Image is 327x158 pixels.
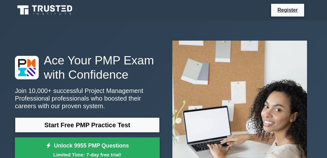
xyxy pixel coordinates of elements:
p: Join 10,000+ successful Project Management Professional professionals who boosted their careers w... [15,87,160,110]
h1: Ace Your PMP Exam with Confidence [15,53,160,82]
a: Start Free PMP Practice Test [15,117,160,133]
a: Register [274,6,302,14]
